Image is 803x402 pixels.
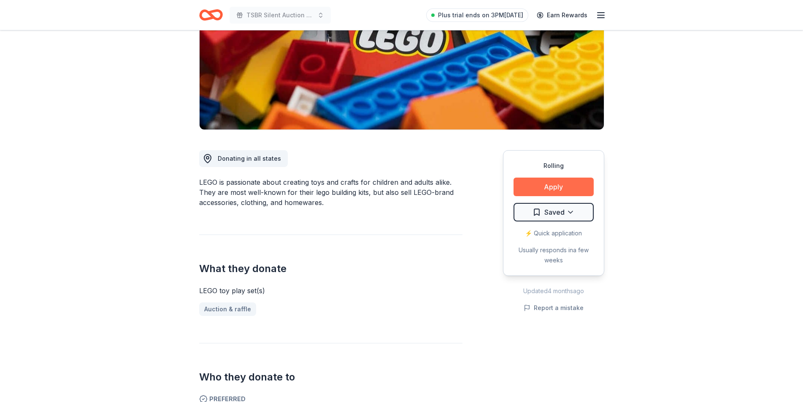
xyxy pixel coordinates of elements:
[438,10,523,20] span: Plus trial ends on 3PM[DATE]
[503,286,604,296] div: Updated 4 months ago
[199,370,462,384] h2: Who they donate to
[524,303,584,313] button: Report a mistake
[199,262,462,275] h2: What they donate
[199,177,462,208] div: LEGO is passionate about creating toys and crafts for children and adults alike. They are most we...
[246,10,314,20] span: TSBR Silent Auction 2025
[218,155,281,162] span: Donating in all states
[514,228,594,238] div: ⚡️ Quick application
[230,7,331,24] button: TSBR Silent Auction 2025
[514,161,594,171] div: Rolling
[199,286,462,296] div: LEGO toy play set(s)
[514,203,594,221] button: Saved
[426,8,528,22] a: Plus trial ends on 3PM[DATE]
[199,5,223,25] a: Home
[532,8,592,23] a: Earn Rewards
[514,178,594,196] button: Apply
[544,207,565,218] span: Saved
[514,245,594,265] div: Usually responds in a few weeks
[199,302,256,316] a: Auction & raffle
